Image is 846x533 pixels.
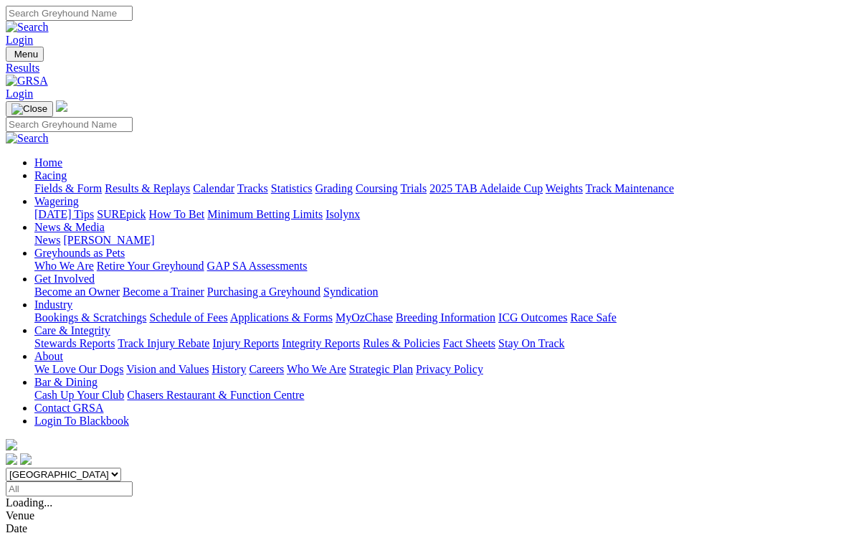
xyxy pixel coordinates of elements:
[34,208,94,220] a: [DATE] Tips
[349,363,413,375] a: Strategic Plan
[323,286,378,298] a: Syndication
[34,234,840,247] div: News & Media
[336,311,393,324] a: MyOzChase
[6,453,17,465] img: facebook.svg
[34,286,120,298] a: Become an Owner
[34,311,146,324] a: Bookings & Scratchings
[207,208,323,220] a: Minimum Betting Limits
[429,182,543,194] a: 2025 TAB Adelaide Cup
[34,363,840,376] div: About
[11,103,47,115] img: Close
[127,389,304,401] a: Chasers Restaurant & Function Centre
[6,88,33,100] a: Login
[6,509,840,522] div: Venue
[6,47,44,62] button: Toggle navigation
[207,260,308,272] a: GAP SA Assessments
[34,415,129,427] a: Login To Blackbook
[34,169,67,181] a: Racing
[56,100,67,112] img: logo-grsa-white.png
[586,182,674,194] a: Track Maintenance
[363,337,440,349] a: Rules & Policies
[287,363,346,375] a: Who We Are
[34,156,62,169] a: Home
[34,247,125,259] a: Greyhounds as Pets
[193,182,234,194] a: Calendar
[6,101,53,117] button: Toggle navigation
[34,402,103,414] a: Contact GRSA
[443,337,495,349] a: Fact Sheets
[546,182,583,194] a: Weights
[34,208,840,221] div: Wagering
[6,6,133,21] input: Search
[14,49,38,60] span: Menu
[20,453,32,465] img: twitter.svg
[6,439,17,451] img: logo-grsa-white.png
[282,337,360,349] a: Integrity Reports
[34,195,79,207] a: Wagering
[97,208,146,220] a: SUREpick
[34,298,72,311] a: Industry
[105,182,190,194] a: Results & Replays
[34,389,124,401] a: Cash Up Your Club
[34,311,840,324] div: Industry
[34,363,123,375] a: We Love Our Dogs
[211,363,246,375] a: History
[230,311,333,324] a: Applications & Forms
[34,182,102,194] a: Fields & Form
[249,363,284,375] a: Careers
[126,363,209,375] a: Vision and Values
[149,208,205,220] a: How To Bet
[212,337,279,349] a: Injury Reports
[97,260,204,272] a: Retire Your Greyhound
[396,311,495,324] a: Breeding Information
[416,363,483,375] a: Privacy Policy
[118,337,209,349] a: Track Injury Rebate
[34,260,840,273] div: Greyhounds as Pets
[6,34,33,46] a: Login
[34,337,840,350] div: Care & Integrity
[6,132,49,145] img: Search
[6,117,133,132] input: Search
[34,221,105,233] a: News & Media
[34,182,840,195] div: Racing
[34,234,60,246] a: News
[570,311,616,324] a: Race Safe
[6,496,52,509] span: Loading...
[325,208,360,220] a: Isolynx
[34,337,115,349] a: Stewards Reports
[34,350,63,362] a: About
[34,376,98,388] a: Bar & Dining
[498,311,567,324] a: ICG Outcomes
[356,182,398,194] a: Coursing
[34,324,110,336] a: Care & Integrity
[63,234,154,246] a: [PERSON_NAME]
[123,286,204,298] a: Become a Trainer
[498,337,564,349] a: Stay On Track
[6,62,840,75] a: Results
[34,260,94,272] a: Who We Are
[6,21,49,34] img: Search
[271,182,313,194] a: Statistics
[237,182,268,194] a: Tracks
[207,286,320,298] a: Purchasing a Greyhound
[315,182,353,194] a: Grading
[6,75,48,88] img: GRSA
[34,286,840,298] div: Get Involved
[149,311,227,324] a: Schedule of Fees
[34,389,840,402] div: Bar & Dining
[400,182,427,194] a: Trials
[6,481,133,496] input: Select date
[34,273,95,285] a: Get Involved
